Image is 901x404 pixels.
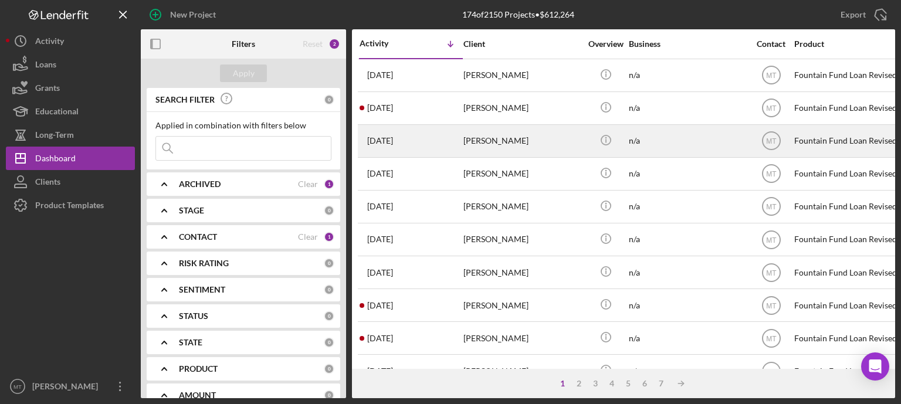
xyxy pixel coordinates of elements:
[629,39,746,49] div: Business
[179,311,208,321] b: STATUS
[766,104,777,113] text: MT
[35,193,104,220] div: Product Templates
[620,379,636,388] div: 5
[35,100,79,126] div: Educational
[6,100,135,123] button: Educational
[749,39,793,49] div: Contact
[861,352,889,381] div: Open Intercom Messenger
[6,170,135,193] button: Clients
[463,93,581,124] div: [PERSON_NAME]
[463,39,581,49] div: Client
[629,93,746,124] div: n/a
[6,123,135,147] a: Long-Term
[179,179,221,189] b: ARCHIVED
[629,290,746,321] div: n/a
[766,236,777,244] text: MT
[554,379,571,388] div: 1
[141,3,228,26] button: New Project
[324,364,334,374] div: 0
[35,123,74,150] div: Long-Term
[324,258,334,269] div: 0
[462,10,574,19] div: 174 of 2150 Projects • $612,264
[179,338,202,347] b: STATE
[367,301,393,310] time: 2025-07-12 18:25
[367,103,393,113] time: 2025-08-07 23:29
[367,235,393,244] time: 2025-07-23 18:47
[629,60,746,91] div: n/a
[629,322,746,354] div: n/a
[766,334,777,342] text: MT
[367,70,393,80] time: 2025-08-08 18:44
[766,269,777,277] text: MT
[367,202,393,211] time: 2025-07-31 20:23
[298,232,318,242] div: Clear
[463,224,581,255] div: [PERSON_NAME]
[629,257,746,288] div: n/a
[766,72,777,80] text: MT
[463,290,581,321] div: [PERSON_NAME]
[463,355,581,386] div: [PERSON_NAME]
[463,125,581,157] div: [PERSON_NAME]
[303,39,323,49] div: Reset
[629,191,746,222] div: n/a
[13,383,22,390] text: MT
[324,94,334,105] div: 0
[6,29,135,53] button: Activity
[6,76,135,100] button: Grants
[35,147,76,173] div: Dashboard
[629,224,746,255] div: n/a
[367,169,393,178] time: 2025-08-05 14:01
[324,311,334,321] div: 0
[463,322,581,354] div: [PERSON_NAME]
[6,375,135,398] button: MT[PERSON_NAME]
[841,3,866,26] div: Export
[360,39,411,48] div: Activity
[6,147,135,170] button: Dashboard
[367,366,393,376] time: 2025-07-09 19:31
[324,337,334,348] div: 0
[629,158,746,189] div: n/a
[179,259,229,268] b: RISK RATING
[653,379,669,388] div: 7
[463,257,581,288] div: [PERSON_NAME]
[324,205,334,216] div: 0
[6,193,135,217] button: Product Templates
[324,390,334,400] div: 0
[155,95,215,104] b: SEARCH FILTER
[328,38,340,50] div: 2
[629,125,746,157] div: n/a
[629,355,746,386] div: n/a
[766,203,777,211] text: MT
[367,136,393,145] time: 2025-08-06 16:55
[604,379,620,388] div: 4
[766,367,777,375] text: MT
[179,206,204,215] b: STAGE
[35,29,64,56] div: Activity
[766,170,777,178] text: MT
[6,53,135,76] button: Loans
[367,334,393,343] time: 2025-07-10 17:43
[324,284,334,295] div: 0
[584,39,628,49] div: Overview
[636,379,653,388] div: 6
[587,379,604,388] div: 3
[829,3,895,26] button: Export
[233,64,255,82] div: Apply
[179,285,225,294] b: SENTIMENT
[571,379,587,388] div: 2
[35,170,60,196] div: Clients
[35,53,56,79] div: Loans
[179,364,218,374] b: PRODUCT
[155,121,331,130] div: Applied in combination with filters below
[220,64,267,82] button: Apply
[324,179,334,189] div: 1
[324,232,334,242] div: 1
[29,375,106,401] div: [PERSON_NAME]
[298,179,318,189] div: Clear
[170,3,216,26] div: New Project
